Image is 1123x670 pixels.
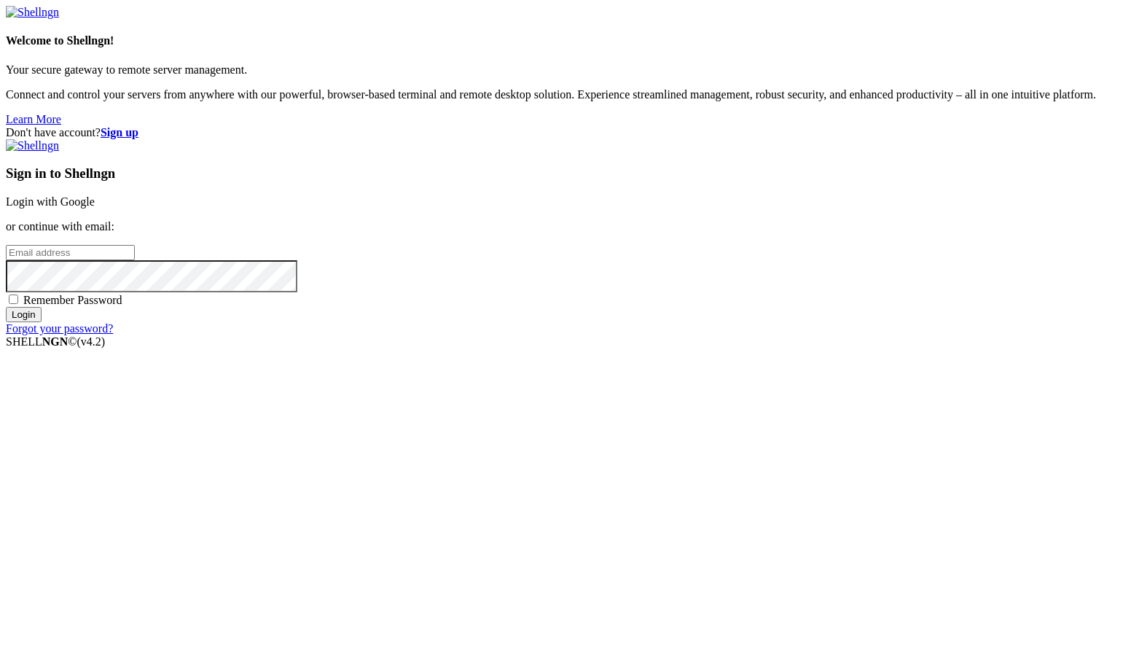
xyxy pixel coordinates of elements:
a: Sign up [101,126,138,139]
p: Your secure gateway to remote server management. [6,63,1117,77]
p: or continue with email: [6,220,1117,233]
input: Email address [6,245,135,260]
a: Login with Google [6,195,95,208]
span: Remember Password [23,294,122,306]
a: Learn More [6,113,61,125]
h3: Sign in to Shellngn [6,165,1117,182]
div: Don't have account? [6,126,1117,139]
a: Forgot your password? [6,322,113,335]
input: Remember Password [9,295,18,304]
img: Shellngn [6,139,59,152]
img: Shellngn [6,6,59,19]
input: Login [6,307,42,322]
h4: Welcome to Shellngn! [6,34,1117,47]
span: SHELL © [6,335,105,348]
p: Connect and control your servers from anywhere with our powerful, browser-based terminal and remo... [6,88,1117,101]
span: 4.2.0 [77,335,106,348]
b: NGN [42,335,69,348]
